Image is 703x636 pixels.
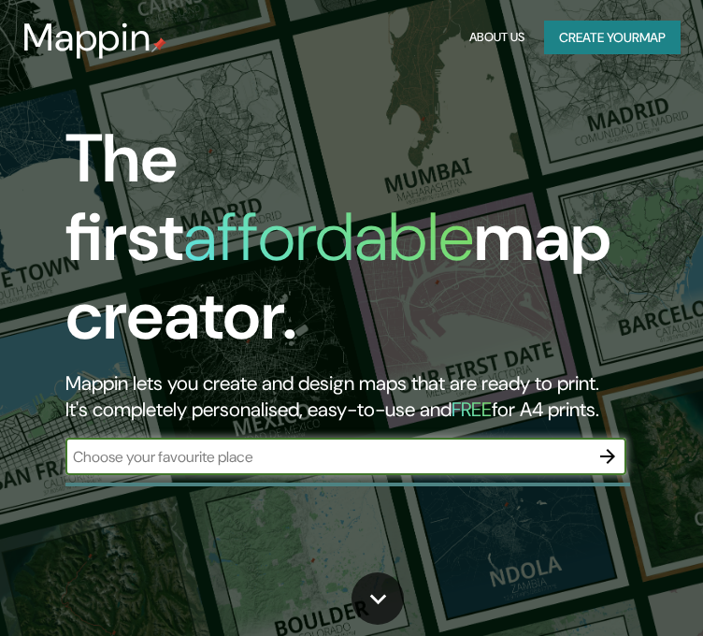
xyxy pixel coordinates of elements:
[65,120,628,370] h1: The first map creator.
[22,15,151,60] h3: Mappin
[465,21,529,55] button: About Us
[65,446,589,468] input: Choose your favourite place
[183,194,474,281] h1: affordable
[544,21,681,55] button: Create yourmap
[452,397,492,423] h5: FREE
[65,370,628,423] h2: Mappin lets you create and design maps that are ready to print. It's completely personalised, eas...
[151,37,166,52] img: mappin-pin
